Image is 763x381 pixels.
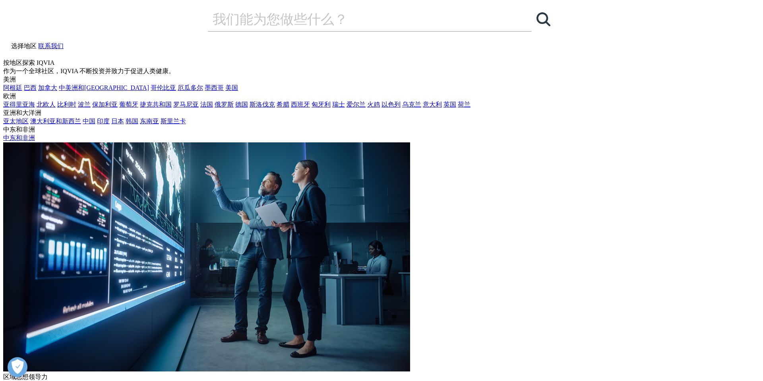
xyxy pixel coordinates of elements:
[3,93,16,99] font: 欧洲
[3,373,48,380] font: 区域思想领导力
[38,43,64,49] a: 联系我们
[37,101,56,108] a: 北欧人
[111,118,124,124] a: 日本
[3,142,410,371] img: 2093_analyzing-data-using-big-screen-display-and-laptop.png
[458,101,471,108] a: 荷兰
[3,68,175,74] font: 作为一个全球社区，IQVIA 不断投资并致力于促进人类健康。
[250,101,275,108] a: 斯洛伐克
[78,101,91,108] a: 波兰
[3,84,22,91] a: 阿根廷
[3,118,29,124] a: 亚太地区
[3,101,35,108] a: 亚得里亚海
[161,118,186,124] a: 斯里兰卡
[381,101,401,108] a: 以色列
[97,118,110,124] a: 印度
[57,101,76,108] a: 比利时
[225,84,238,91] a: 美国
[532,7,556,31] a: 搜索
[140,101,172,108] a: 捷克共和国
[119,101,138,108] a: 葡萄牙
[332,101,345,108] a: 瑞士
[3,109,41,116] font: 亚洲和大洋洲
[38,84,57,91] a: 加拿大
[402,101,421,108] a: 乌克兰
[173,101,199,108] a: 罗马尼亚
[83,118,95,124] a: 中国
[30,118,81,124] a: 澳大利亚和新西兰
[536,12,550,26] svg: 搜索
[11,43,37,49] font: 选择地区
[59,84,149,91] a: 中美洲和[GEOGRAPHIC_DATA]
[277,101,289,108] a: 希腊
[347,101,366,108] a: 爱尔兰
[208,7,509,31] input: 搜索
[126,118,138,124] a: 韩国
[151,84,176,91] a: 哥伦比亚
[443,101,456,108] a: 英国
[200,101,213,108] a: 法国
[423,101,442,108] a: 意大利
[367,101,380,108] a: 火鸡
[178,84,203,91] a: 厄瓜多尔
[235,101,248,108] a: 德国
[8,357,27,377] button: 打开偏好设置
[92,101,118,108] a: 保加利亚
[3,59,54,66] font: 按地区探索 IQVIA
[291,101,310,108] a: 西班牙
[3,76,16,83] font: 美洲
[205,84,224,91] a: 墨西哥
[140,118,159,124] a: 东南亚
[24,84,37,91] a: 巴西
[3,134,35,141] a: 中东和非洲
[3,126,35,133] font: 中东和非洲
[312,101,331,108] a: 匈牙利
[215,101,234,108] a: 俄罗斯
